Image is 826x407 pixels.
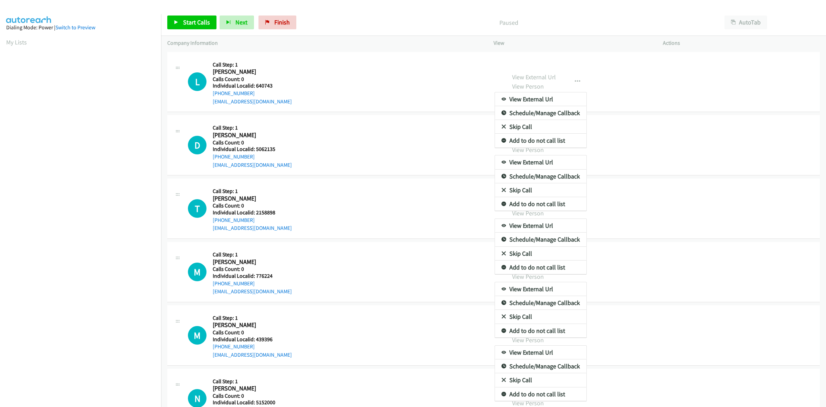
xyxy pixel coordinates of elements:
[495,155,586,169] a: View External Url
[495,183,586,197] a: Skip Call
[495,92,586,106] a: View External Url
[6,23,155,32] div: Dialing Mode: Power |
[55,24,95,31] a: Switch to Preview
[495,387,586,401] a: Add to do not call list
[495,296,586,310] a: Schedule/Manage Callback
[495,373,586,387] a: Skip Call
[495,310,586,324] a: Skip Call
[495,324,586,338] a: Add to do not call list
[495,261,586,274] a: Add to do not call list
[495,120,586,134] a: Skip Call
[6,38,27,46] a: My Lists
[495,247,586,261] a: Skip Call
[495,282,586,296] a: View External Url
[495,170,586,183] a: Schedule/Manage Callback
[495,346,586,359] a: View External Url
[495,219,586,233] a: View External Url
[6,53,161,380] iframe: Dialpad
[495,233,586,246] a: Schedule/Manage Callback
[495,134,586,147] a: Add to do not call list
[495,359,586,373] a: Schedule/Manage Callback
[495,106,586,120] a: Schedule/Manage Callback
[495,197,586,211] a: Add to do not call list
